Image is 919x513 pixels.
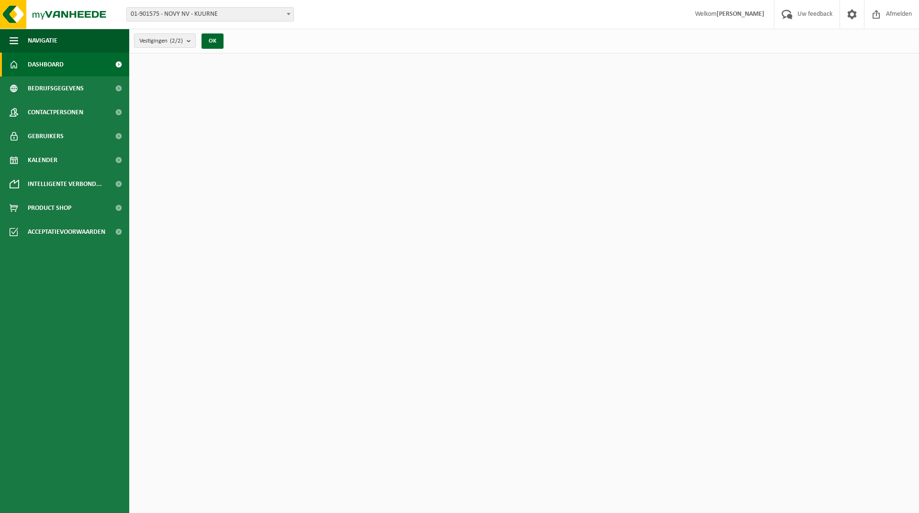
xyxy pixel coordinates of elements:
[28,220,105,244] span: Acceptatievoorwaarden
[28,196,71,220] span: Product Shop
[127,8,293,21] span: 01-901575 - NOVY NV - KUURNE
[28,53,64,76] span: Dashboard
[717,11,764,18] strong: [PERSON_NAME]
[28,100,83,124] span: Contactpersonen
[139,34,183,48] span: Vestigingen
[28,124,64,148] span: Gebruikers
[28,172,102,196] span: Intelligente verbond...
[28,148,57,172] span: Kalender
[28,29,57,53] span: Navigatie
[126,7,294,22] span: 01-901575 - NOVY NV - KUURNE
[170,38,183,44] count: (2/2)
[202,33,224,49] button: OK
[28,76,84,100] span: Bedrijfsgegevens
[134,33,196,48] button: Vestigingen(2/2)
